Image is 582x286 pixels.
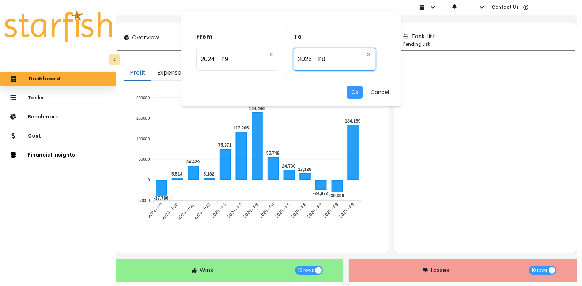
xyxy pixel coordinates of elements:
[201,51,266,68] span: 2024 - P9
[298,51,363,68] span: 2025 - P8
[294,33,302,41] span: To
[366,51,371,58] button: Clear
[347,86,363,99] button: Ok
[269,52,273,57] svg: close
[366,52,371,57] svg: close
[269,51,273,58] button: Clear
[196,33,212,41] span: From
[366,86,393,99] button: Cancel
